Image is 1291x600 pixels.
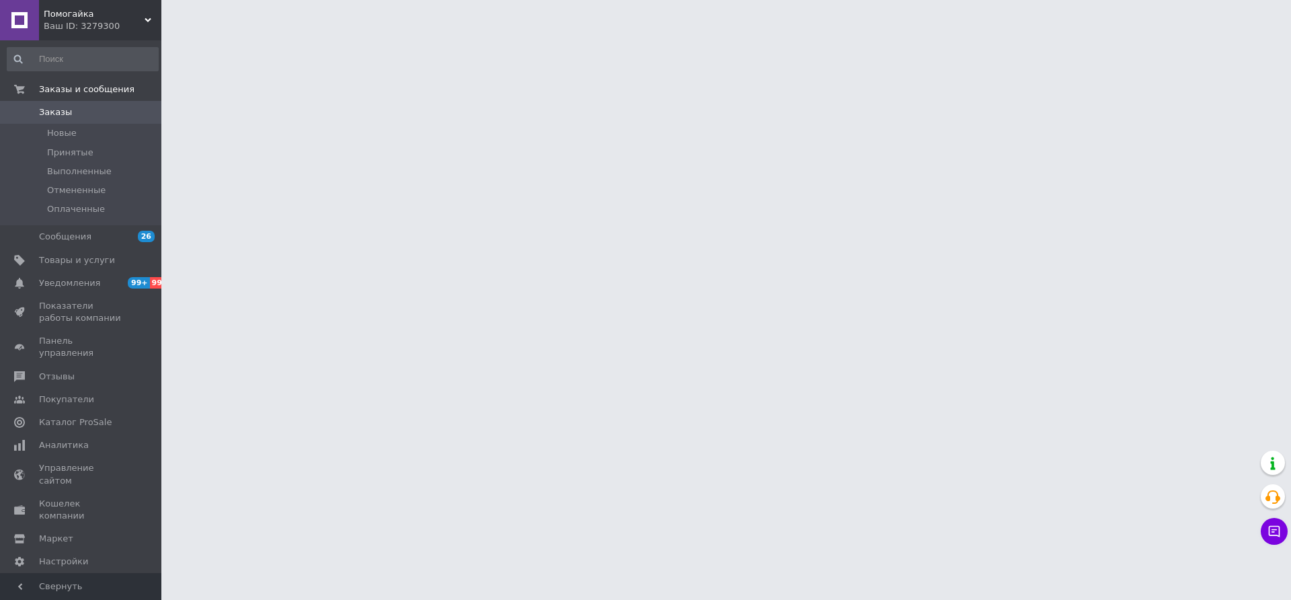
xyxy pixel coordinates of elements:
[39,393,94,406] span: Покупатели
[39,83,134,96] span: Заказы и сообщения
[39,416,112,428] span: Каталог ProSale
[39,462,124,486] span: Управление сайтом
[7,47,159,71] input: Поиск
[138,231,155,242] span: 26
[39,254,115,266] span: Товары и услуги
[39,498,124,522] span: Кошелек компании
[39,556,88,568] span: Настройки
[39,231,91,243] span: Сообщения
[39,335,124,359] span: Панель управления
[47,147,93,159] span: Принятые
[39,106,72,118] span: Заказы
[47,203,105,215] span: Оплаченные
[47,165,112,178] span: Выполненные
[39,439,89,451] span: Аналитика
[39,300,124,324] span: Показатели работы компании
[39,533,73,545] span: Маркет
[47,127,77,139] span: Новые
[39,371,75,383] span: Отзывы
[128,277,150,289] span: 99+
[150,277,172,289] span: 99+
[47,184,106,196] span: Отмененные
[1261,518,1288,545] button: Чат с покупателем
[39,277,100,289] span: Уведомления
[44,20,161,32] div: Ваш ID: 3279300
[44,8,145,20] span: Помогайка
